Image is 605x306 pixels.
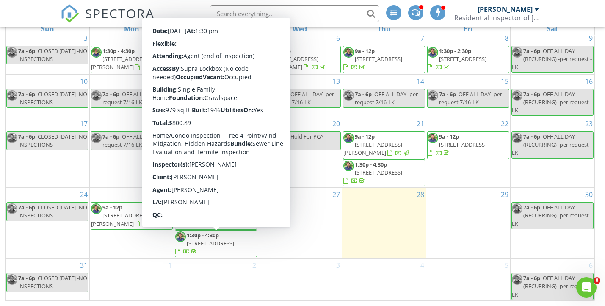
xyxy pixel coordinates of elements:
[208,23,224,35] a: Tuesday
[175,231,186,242] img: trey_koziol.png
[259,46,341,73] a: 9a - 12p [STREET_ADDRESS][PERSON_NAME]
[78,75,89,88] a: Go to August 10, 2025
[102,90,166,106] span: OFF ALL DAY- per request 7/16-LK
[355,161,387,168] span: 1:30p - 4:30p
[355,90,418,106] span: OFF ALL DAY- per request 7/16-LK
[426,188,511,259] td: Go to August 29, 2025
[18,90,35,98] span: 7a - 6p
[102,47,135,55] span: 1:30p - 4:30p
[61,4,79,23] img: The Best Home Inspection Software - Spectora
[91,46,173,73] a: 1:30p - 4:30p [STREET_ADDRESS][PERSON_NAME]
[523,274,540,282] span: 7a - 6p
[18,203,35,211] span: 7a - 6p
[271,90,334,106] span: OFF ALL DAY- per request 7/16-LK
[175,203,242,227] a: 9a - 10a [STREET_ADDRESS][PERSON_NAME]
[85,4,155,22] span: SPECTORA
[78,188,89,201] a: Go to August 24, 2025
[512,133,592,156] span: OFF ALL DAY (RECURRING) -per request -LK
[439,90,456,98] span: 7a - 6p
[587,259,594,272] a: Go to September 6, 2025
[415,117,426,131] a: Go to August 21, 2025
[428,133,486,156] a: 9a - 12p [STREET_ADDRESS]
[78,117,89,131] a: Go to August 17, 2025
[102,90,119,98] span: 7a - 6p
[258,259,342,301] td: Go to September 3, 2025
[163,75,174,88] a: Go to August 11, 2025
[187,133,204,140] span: 9a - 5p
[426,117,511,188] td: Go to August 22, 2025
[174,259,258,301] td: Go to September 2, 2025
[462,23,474,35] a: Friday
[7,47,17,58] img: trey_koziol.png
[7,203,17,214] img: trey_koziol.png
[187,239,234,247] span: [STREET_ADDRESS]
[334,259,342,272] a: Go to September 3, 2025
[523,203,540,211] span: 7a - 6p
[187,133,228,148] span: Hold For PCA/Phase 1
[271,133,323,148] span: Hold For PCA Writing
[291,23,309,35] a: Wednesday
[91,47,158,71] a: 1:30p - 4:30p [STREET_ADDRESS][PERSON_NAME]
[91,202,173,230] a: 9a - 12p [STREET_ADDRESS][PERSON_NAME]
[415,75,426,88] a: Go to August 14, 2025
[271,47,291,55] span: 9a - 12p
[174,31,258,74] td: Go to August 5, 2025
[247,117,258,131] a: Go to August 19, 2025
[334,31,342,45] a: Go to August 6, 2025
[91,55,150,71] span: [STREET_ADDRESS][PERSON_NAME]
[428,47,438,58] img: trey_koziol.png
[343,161,354,171] img: trey_koziol.png
[90,31,174,74] td: Go to August 4, 2025
[439,133,459,140] span: 9a - 12p
[174,74,258,117] td: Go to August 12, 2025
[419,259,426,272] a: Go to September 4, 2025
[102,203,122,211] span: 9a - 12p
[258,74,342,117] td: Go to August 13, 2025
[251,31,258,45] a: Go to August 5, 2025
[187,90,204,98] span: 7a - 6p
[478,5,533,14] div: [PERSON_NAME]
[343,161,402,184] a: 1:30p - 4:30p [STREET_ADDRESS]
[439,55,486,63] span: [STREET_ADDRESS]
[6,31,90,74] td: Go to August 3, 2025
[91,203,102,214] img: trey_koziol.png
[91,47,102,58] img: trey_koziol.png
[343,133,354,143] img: trey_koziol.png
[331,188,342,201] a: Go to August 27, 2025
[454,14,539,22] div: Residential Inspector of America (Jacksonville)
[175,90,186,101] img: trey_koziol.png
[343,133,410,156] a: 9a - 12p [STREET_ADDRESS][PERSON_NAME]
[439,141,486,148] span: [STREET_ADDRESS]
[91,203,158,227] a: 9a - 12p [STREET_ADDRESS][PERSON_NAME]
[343,141,402,156] span: [STREET_ADDRESS][PERSON_NAME]
[6,117,90,188] td: Go to August 17, 2025
[260,47,270,58] img: trey_koziol.png
[342,117,426,188] td: Go to August 21, 2025
[258,31,342,74] td: Go to August 6, 2025
[175,211,234,227] span: [STREET_ADDRESS][PERSON_NAME]
[510,188,594,259] td: Go to August 30, 2025
[499,117,510,131] a: Go to August 22, 2025
[210,5,379,22] input: Search everything...
[523,47,540,55] span: 7a - 6p
[166,31,174,45] a: Go to August 4, 2025
[583,117,594,131] a: Go to August 23, 2025
[18,274,35,282] span: 7a - 6p
[583,188,594,201] a: Go to August 30, 2025
[342,74,426,117] td: Go to August 14, 2025
[175,230,257,258] a: 1:30p - 4:30p [STREET_ADDRESS]
[428,47,486,71] a: 1:30p - 2:30p [STREET_ADDRESS]
[39,23,56,35] a: Sunday
[415,188,426,201] a: Go to August 28, 2025
[175,203,186,214] img: trey_koziol.png
[187,231,219,239] span: 1:30p - 4:30p
[576,277,597,298] iframe: Intercom live chat
[510,259,594,301] td: Go to September 6, 2025
[343,90,354,101] img: trey_koziol.png
[355,90,372,98] span: 7a - 6p
[331,117,342,131] a: Go to August 20, 2025
[512,203,522,214] img: trey_koziol.png
[18,47,35,55] span: 7a - 6p
[512,133,522,143] img: trey_koziol.png
[343,131,425,159] a: 9a - 12p [STREET_ADDRESS][PERSON_NAME]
